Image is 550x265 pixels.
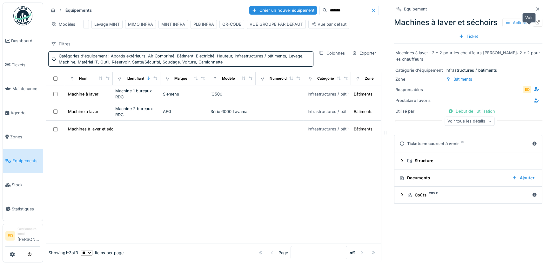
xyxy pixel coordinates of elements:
[395,67,443,73] div: Catégorie d'équipement
[3,149,43,173] a: Équipements
[522,13,536,22] div: Voir
[63,7,94,13] strong: Équipements
[48,20,78,29] div: Modèles
[349,49,379,58] div: Exporter
[354,91,372,97] div: Bâtiments
[317,76,361,81] div: Catégories d'équipement
[3,101,43,125] a: Agenda
[211,109,253,115] div: Série 6000 Lavamat
[502,18,530,27] div: Actions
[10,134,40,140] span: Zones
[161,21,185,27] div: MINT INFRA
[12,86,40,92] span: Maintenance
[395,108,443,114] div: Utilisé par
[395,76,443,82] div: Zone
[12,158,40,164] span: Équipements
[222,76,235,81] div: Modèle
[79,76,87,81] div: Nom
[395,97,443,103] div: Prestataire favoris
[395,87,443,93] div: Responsables
[399,141,529,147] div: Tickets en cours et à venir
[68,109,98,115] div: Machine à laver
[11,38,40,44] span: Dashboard
[445,117,494,126] div: Voir tous les détails
[12,182,40,188] span: Stock
[354,126,372,132] div: Bâtiments
[211,91,253,97] div: iQ500
[163,109,205,115] div: AEG
[399,175,507,181] div: Documents
[68,126,123,132] div: Machines à laver et séchoirs
[17,227,40,245] li: [PERSON_NAME]
[5,227,40,247] a: ED Gestionnaire local[PERSON_NAME]
[350,250,356,256] strong: of 1
[308,126,359,132] div: Infrastructures / bâtiments
[174,76,187,81] div: Marque
[394,17,542,28] div: Machines à laver et séchoirs
[81,250,124,256] div: items per page
[68,91,98,97] div: Machine à laver
[12,62,40,68] span: Tickets
[308,91,359,97] div: Infrastructures / bâtiments
[446,107,498,116] div: Début de l'utilisation
[115,88,158,100] div: Machine 1 bureaux RDC
[397,138,540,149] summary: Tickets en cours et à venir0
[12,206,40,212] span: Statistiques
[249,6,317,15] div: Créer un nouvel équipement
[128,21,153,27] div: MIMO INFRA
[404,6,427,12] div: Équipement
[510,174,537,182] div: Ajouter
[365,76,374,81] div: Zone
[48,39,73,49] div: Filtres
[311,21,346,27] div: Vue par défaut
[278,250,288,256] div: Page
[397,189,540,201] summary: Coûts205 €
[3,173,43,197] a: Stock
[163,91,205,97] div: Siemens
[407,192,529,198] div: Coûts
[395,50,541,62] div: Machines à laver : 2 * 2 pour les chauffeurs [PERSON_NAME]: 2 * 2 pour les chauffeurs
[270,76,299,81] div: Numéro de Série
[3,29,43,53] a: Dashboard
[127,76,158,81] div: Identifiant interne
[395,67,541,73] div: Infrastructures / bâtiments
[10,110,40,116] span: Agenda
[354,109,372,115] div: Bâtiments
[49,250,78,256] div: Showing 1 - 3 of 3
[397,155,540,167] summary: Structure
[3,125,43,149] a: Zones
[397,172,540,184] summary: DocumentsAjouter
[59,53,311,65] div: Catégories d'équipement
[3,197,43,221] a: Statistiques
[308,109,359,115] div: Infrastructures / bâtiments
[17,227,40,236] div: Gestionnaire local
[250,21,303,27] div: VUE GROUPE PAR DEFAUT
[5,231,15,241] li: ED
[222,21,241,27] div: QR-CODE
[94,21,120,27] div: Levage MINT
[456,32,480,41] div: Ticket
[523,85,532,94] div: ED
[59,54,304,64] span: : Abords extérieurs, Air Comprimé, Bâtiment, Electricité, Hauteur, Infrastructures / bâtiments, L...
[3,53,43,77] a: Tickets
[115,106,158,118] div: Machine 2 bureaux RDC
[407,158,534,164] div: Structure
[13,6,32,25] img: Badge_color-CXgf-gQk.svg
[193,21,214,27] div: PLB INFRA
[453,76,472,82] div: Bâtiments
[3,77,43,101] a: Maintenance
[316,49,348,58] div: Colonnes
